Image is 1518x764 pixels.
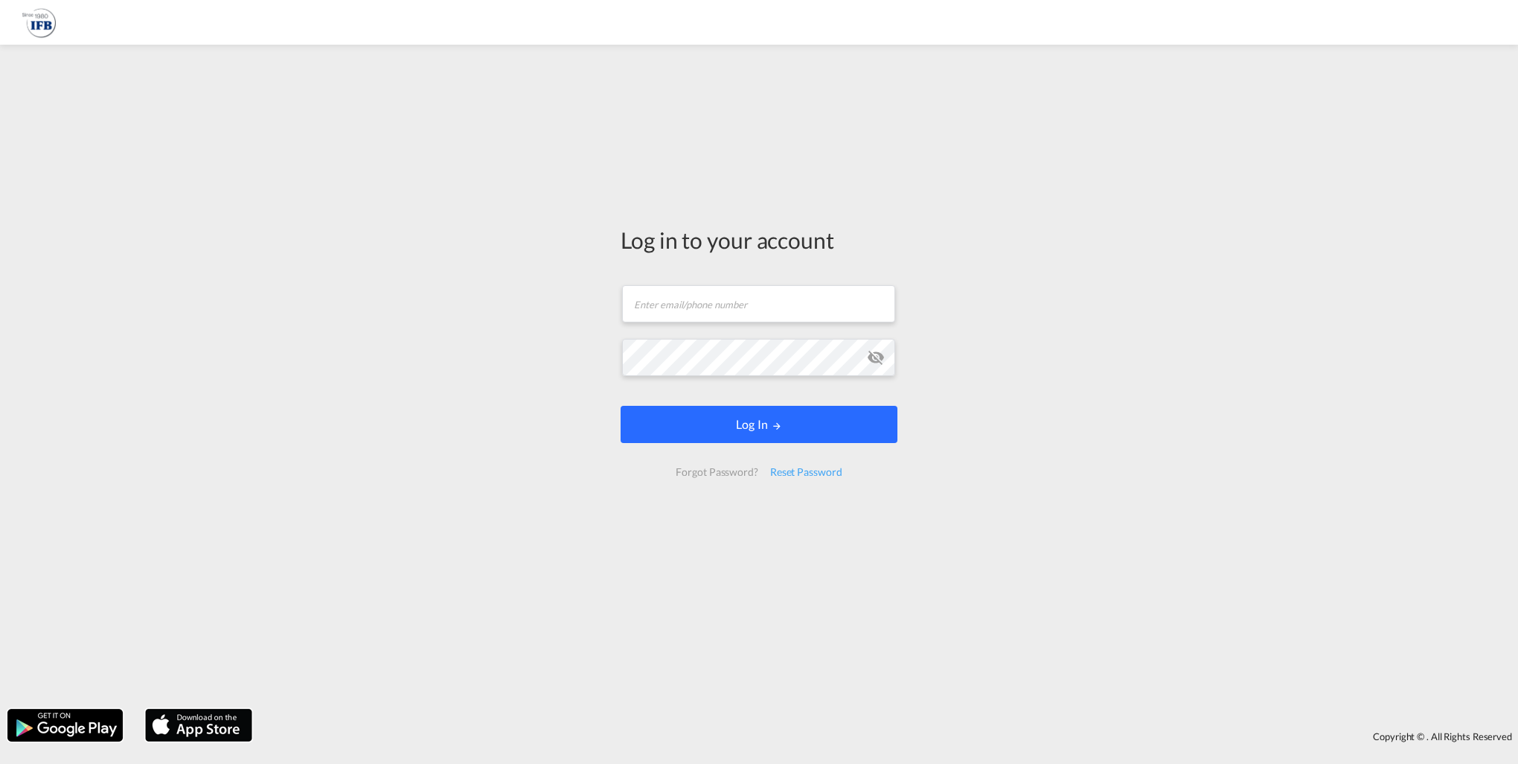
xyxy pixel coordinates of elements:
[260,724,1518,749] div: Copyright © . All Rights Reserved
[670,459,763,486] div: Forgot Password?
[621,406,897,443] button: LOGIN
[6,707,124,743] img: google.png
[22,6,56,39] img: 2b726980256c11eeaa87296e05903fd5.png
[622,285,895,322] input: Enter email/phone number
[144,707,254,743] img: apple.png
[764,459,848,486] div: Reset Password
[621,224,897,255] div: Log in to your account
[867,348,885,366] md-icon: icon-eye-off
